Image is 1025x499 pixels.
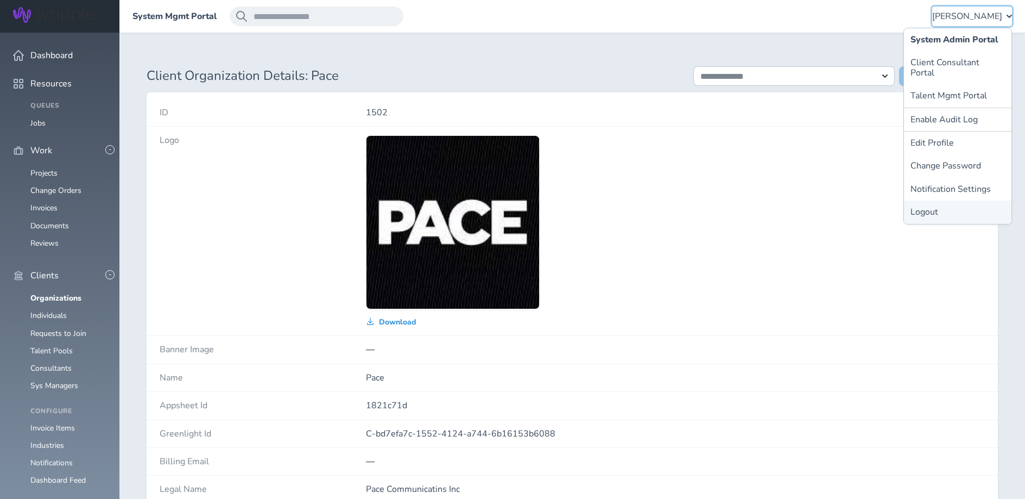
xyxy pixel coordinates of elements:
[904,51,1011,84] a: Client Consultant Portal
[30,118,46,128] a: Jobs
[13,7,94,23] img: Wripple
[904,201,1011,223] a: Logout
[932,11,1002,21] span: [PERSON_NAME]
[30,423,75,433] a: Invoice Items
[160,135,366,145] h4: Logo
[30,221,69,231] a: Documents
[30,238,59,248] a: Reviews
[30,440,64,451] a: Industries
[132,11,217,21] a: System Mgmt Portal
[105,270,115,279] button: -
[160,373,366,383] h4: Name
[30,293,81,303] a: Organizations
[366,373,985,383] p: Pace
[904,108,1011,131] button: Enable Audit Log
[30,102,106,110] h4: Queues
[932,7,1012,26] button: [PERSON_NAME]
[366,136,539,309] img: 2Q==
[30,168,58,178] a: Projects
[160,401,366,410] h4: Appsheet Id
[160,484,366,494] h4: Legal Name
[904,28,1011,51] a: System Admin Portal
[30,271,59,280] span: Clients
[147,68,680,84] h1: Client Organization Details: Pace
[30,363,72,373] a: Consultants
[30,185,81,196] a: Change Orders
[30,310,67,321] a: Individuals
[379,318,416,327] span: Download
[30,458,73,468] a: Notifications
[30,328,86,339] a: Requests to Join
[366,108,985,117] p: 1502
[30,381,78,391] a: Sys Managers
[30,203,58,213] a: Invoices
[30,79,72,89] span: Resources
[899,66,927,86] button: Run Action
[366,401,985,410] p: 1821c71d
[366,457,985,466] p: —
[30,475,86,485] a: Dashboard Feed
[366,429,985,439] p: C-bd7efa7c-1552-4124-a744-6b16153b6088
[904,84,1011,107] a: Talent Mgmt Portal
[160,429,366,439] h4: Greenlight Id
[105,145,115,154] button: -
[160,457,366,466] h4: Billing Email
[904,154,1011,177] a: Change Password
[366,484,985,494] p: Pace Communicatins Inc
[30,408,106,415] h4: Configure
[904,132,1011,154] a: Edit Profile
[160,108,366,117] h4: ID
[30,51,73,60] span: Dashboard
[160,345,366,354] h4: Banner Image
[30,346,73,356] a: Talent Pools
[366,344,375,355] span: —
[904,178,1011,201] a: Notification Settings
[30,146,52,155] span: Work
